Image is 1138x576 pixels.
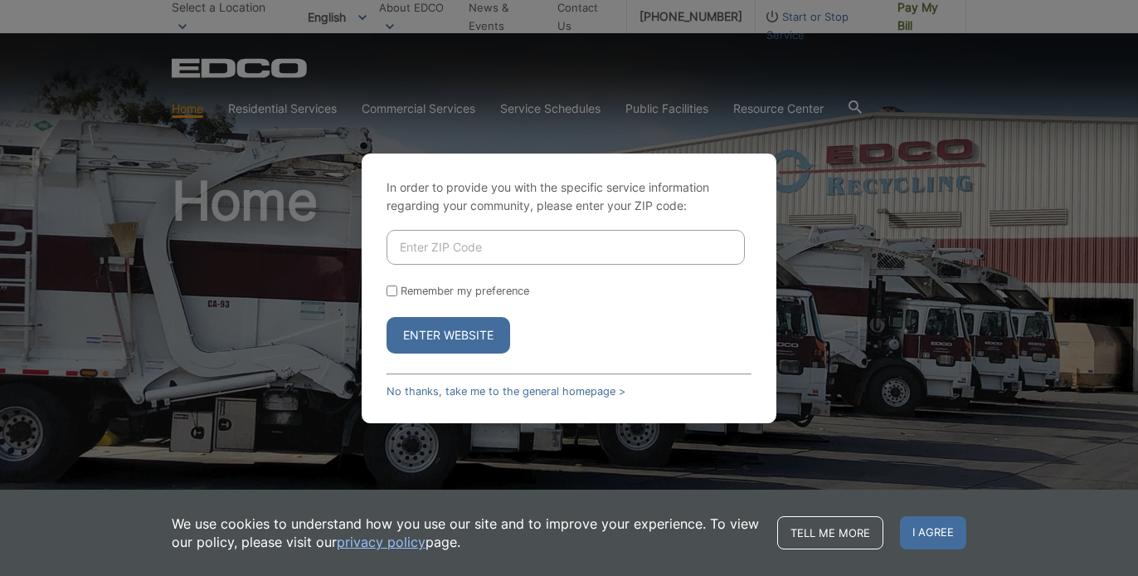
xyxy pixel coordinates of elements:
[337,533,426,551] a: privacy policy
[401,285,529,297] label: Remember my preference
[777,516,883,549] a: Tell me more
[387,385,625,398] a: No thanks, take me to the general homepage >
[387,317,510,354] button: Enter Website
[387,230,745,265] input: Enter ZIP Code
[172,515,761,551] p: We use cookies to understand how you use our site and to improve your experience. To view our pol...
[900,516,966,549] span: I agree
[387,178,751,215] p: In order to provide you with the specific service information regarding your community, please en...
